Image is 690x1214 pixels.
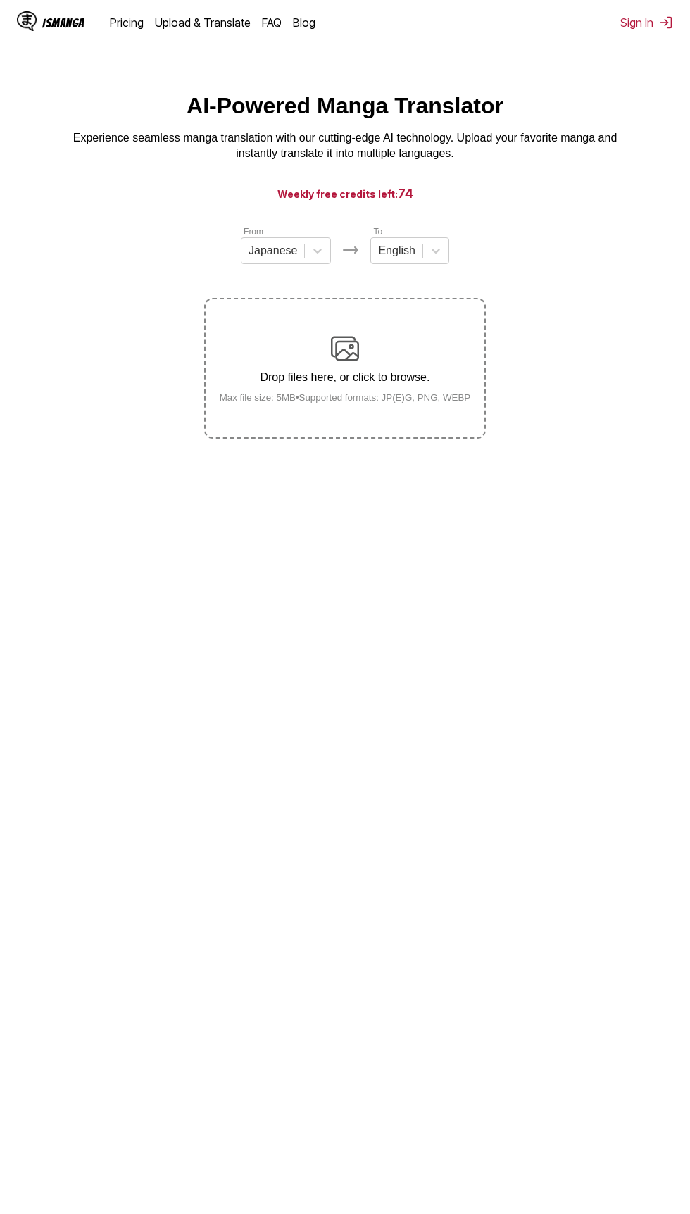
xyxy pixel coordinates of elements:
[34,184,656,202] h3: Weekly free credits left:
[262,15,282,30] a: FAQ
[659,15,673,30] img: Sign out
[17,11,110,34] a: IsManga LogoIsManga
[293,15,315,30] a: Blog
[342,242,359,258] img: Languages icon
[155,15,251,30] a: Upload & Translate
[620,15,673,30] button: Sign In
[110,15,144,30] a: Pricing
[244,227,263,237] label: From
[398,186,413,201] span: 74
[208,392,482,403] small: Max file size: 5MB • Supported formats: JP(E)G, PNG, WEBP
[373,227,382,237] label: To
[208,371,482,384] p: Drop files here, or click to browse.
[63,130,627,162] p: Experience seamless manga translation with our cutting-edge AI technology. Upload your favorite m...
[187,93,503,119] h1: AI-Powered Manga Translator
[42,16,84,30] div: IsManga
[17,11,37,31] img: IsManga Logo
